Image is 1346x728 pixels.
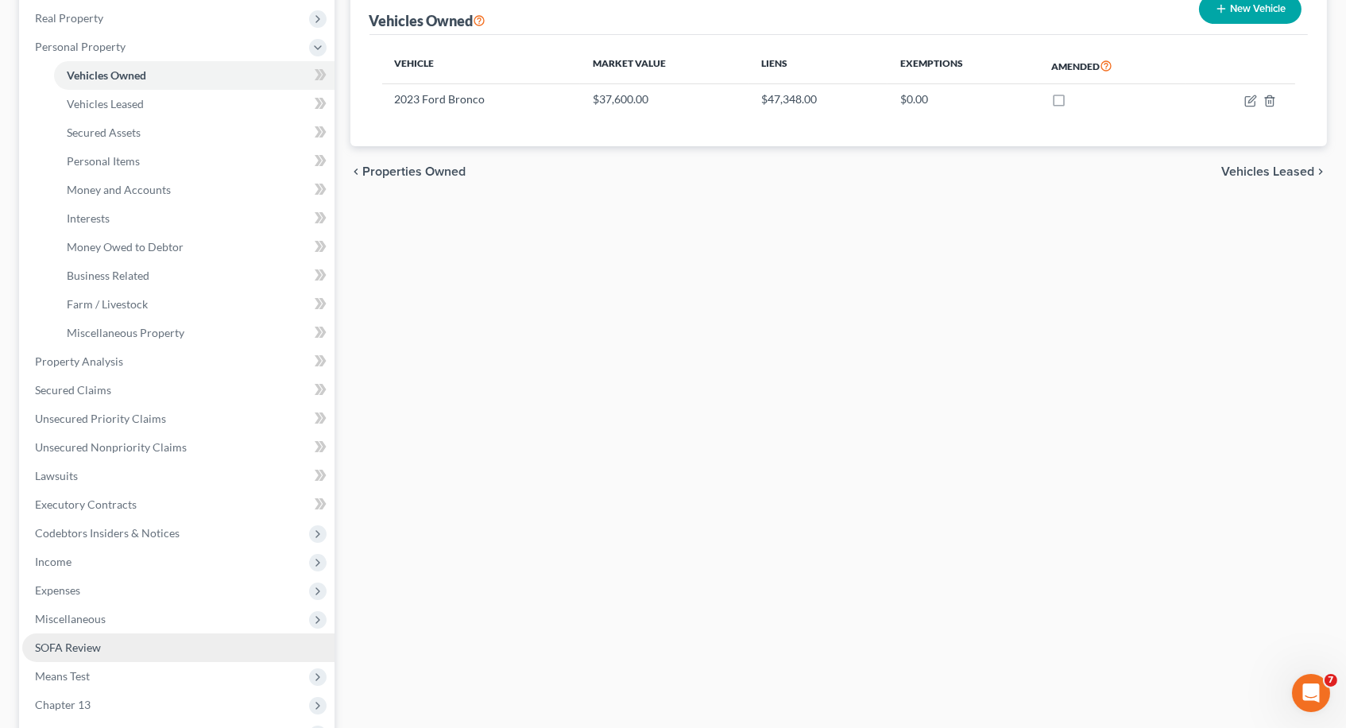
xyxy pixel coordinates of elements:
td: $37,600.00 [580,84,748,114]
td: 2023 Ford Bronco [382,84,581,114]
a: Business Related [54,261,335,290]
td: $47,348.00 [748,84,887,114]
a: Secured Claims [22,376,335,405]
span: Expenses [35,583,80,597]
button: Vehicles Leased chevron_right [1221,165,1327,178]
span: Chapter 13 [35,698,91,711]
a: Vehicles Leased [54,90,335,118]
span: Miscellaneous Property [67,326,184,339]
span: Vehicles Leased [1221,165,1314,178]
a: Secured Assets [54,118,335,147]
span: Vehicles Leased [67,97,144,110]
a: Property Analysis [22,347,335,376]
th: Market Value [580,48,748,84]
span: Business Related [67,269,149,282]
a: Miscellaneous Property [54,319,335,347]
span: Property Analysis [35,354,123,368]
a: Personal Items [54,147,335,176]
span: Vehicles Owned [67,68,146,82]
a: Money Owed to Debtor [54,233,335,261]
span: SOFA Review [35,641,101,654]
a: Unsecured Nonpriority Claims [22,433,335,462]
span: Properties Owned [363,165,466,178]
a: Lawsuits [22,462,335,490]
i: chevron_left [350,165,363,178]
th: Vehicle [382,48,581,84]
span: Personal Items [67,154,140,168]
div: Vehicles Owned [369,11,486,30]
span: Secured Claims [35,383,111,397]
span: Executory Contracts [35,498,137,511]
a: Money and Accounts [54,176,335,204]
span: Personal Property [35,40,126,53]
a: Farm / Livestock [54,290,335,319]
span: Unsecured Priority Claims [35,412,166,425]
span: Miscellaneous [35,612,106,625]
span: Money and Accounts [67,183,171,196]
span: Means Test [35,669,90,683]
iframe: Intercom live chat [1292,674,1330,712]
span: Income [35,555,72,568]
span: 7 [1325,674,1337,687]
a: Interests [54,204,335,233]
span: Unsecured Nonpriority Claims [35,440,187,454]
span: Secured Assets [67,126,141,139]
i: chevron_right [1314,165,1327,178]
th: Exemptions [888,48,1039,84]
span: Money Owed to Debtor [67,240,184,254]
span: Interests [67,211,110,225]
button: chevron_left Properties Owned [350,165,466,178]
a: SOFA Review [22,633,335,662]
th: Liens [748,48,887,84]
td: $0.00 [888,84,1039,114]
span: Lawsuits [35,469,78,482]
span: Codebtors Insiders & Notices [35,526,180,540]
th: Amended [1039,48,1186,84]
span: Real Property [35,11,103,25]
a: Unsecured Priority Claims [22,405,335,433]
a: Vehicles Owned [54,61,335,90]
span: Farm / Livestock [67,297,148,311]
a: Executory Contracts [22,490,335,519]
